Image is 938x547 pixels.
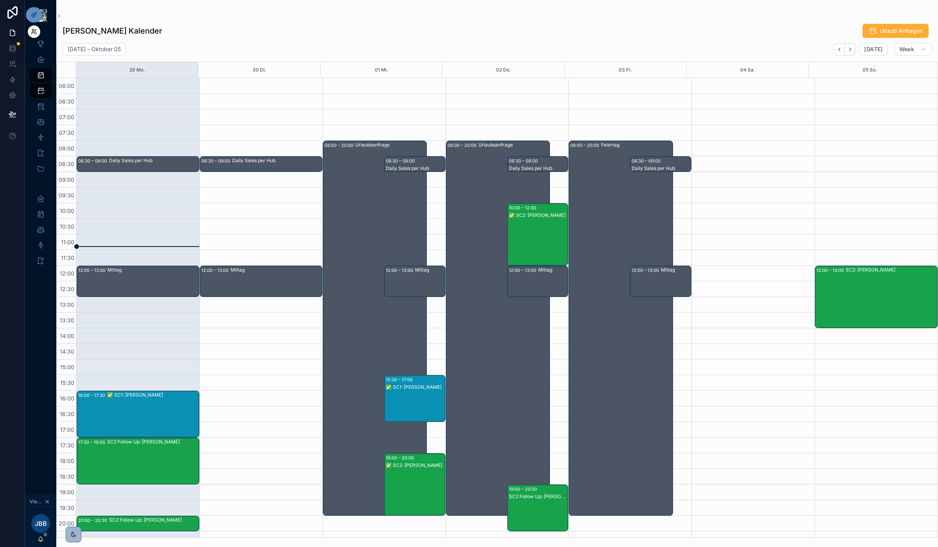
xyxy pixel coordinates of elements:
span: 09:00 [57,176,76,183]
span: 11:30 [59,254,76,261]
button: Urlaub Anfragen [863,24,929,38]
div: 20:00 – 20:30 [78,517,109,524]
div: Urlaubsanfrage [355,142,426,148]
div: Daily Sales per Hub [632,165,691,172]
div: 15:30 – 17:00✅ SC1: [PERSON_NAME] [385,375,445,422]
span: 16:00 [58,395,76,402]
span: 18:30 [58,473,76,480]
div: 12:00 – 13:00Mittag [200,266,322,297]
div: SC2 Follow Up: [PERSON_NAME] [109,517,199,523]
button: Back [834,43,845,55]
div: 12:00 – 14:00SC2: [PERSON_NAME] [815,266,937,328]
button: 29 Mo. [129,62,145,78]
button: 01 Mi. [375,62,388,78]
div: 17:30 – 19:00 [78,438,107,446]
div: ✅ SC1: [PERSON_NAME] [107,392,199,398]
button: 30 Di. [252,62,266,78]
div: 18:00 – 20:00✅ SC2: [PERSON_NAME] [385,454,445,515]
span: 06:30 [57,98,76,105]
span: 13:30 [58,317,76,324]
div: scrollable content [25,31,56,278]
div: ✅ SC2: [PERSON_NAME] [509,212,568,218]
div: 08:30 – 09:00 [78,157,109,165]
button: 04 Sa. [740,62,755,78]
div: 16:00 – 17:30 [78,391,107,399]
div: 08:00 – 20:00Feiertag [569,141,673,515]
div: 10:00 – 12:00✅ SC2: [PERSON_NAME] [508,204,568,265]
button: 05 So. [863,62,877,78]
span: 17:00 [58,426,76,433]
div: 12:00 – 14:00 [816,266,846,274]
div: Daily Sales per Hub [509,165,568,172]
div: 12:00 – 13:00Mittag [77,266,199,297]
div: 08:00 – 20:00 [570,141,601,149]
span: 10:30 [58,223,76,230]
div: ✅ SC1: [PERSON_NAME] [386,384,445,390]
div: 19:00 – 20:30 [509,485,539,493]
span: 12:30 [58,286,76,292]
div: 18:00 – 20:00 [386,454,416,462]
div: 08:30 – 09:00Daily Sales per Hub [200,157,322,172]
div: 12:00 – 13:00Mittag [508,266,568,297]
span: 07:00 [57,114,76,120]
div: 08:30 – 09:00 [632,157,662,165]
div: Urlaubsanfrage [478,142,550,148]
span: JBB [35,519,47,528]
div: 12:00 – 13:00 [632,266,661,274]
span: 15:30 [58,379,76,386]
div: 08:00 – 20:00 [448,141,478,149]
span: 09:30 [57,192,76,198]
div: 12:00 – 13:00Mittag [385,266,445,297]
span: 15:00 [58,364,76,370]
span: 12:00 [58,270,76,277]
span: 08:30 [57,161,76,167]
div: Feiertag [601,142,672,148]
div: Mittag [107,267,199,273]
div: ✅ SC2: [PERSON_NAME] [386,462,445,468]
div: 08:30 – 09:00Daily Sales per Hub [508,157,568,172]
div: SC2 Follow Up: [PERSON_NAME] [107,439,199,445]
span: 19:30 [58,504,76,511]
span: 16:30 [58,411,76,417]
div: Mittag [231,267,322,273]
div: 12:00 – 13:00 [201,266,231,274]
button: [DATE] [859,43,888,55]
button: 03 Fr. [619,62,632,78]
span: 07:30 [57,129,76,136]
span: 08:00 [57,145,76,152]
div: 08:00 – 20:00Urlaubsanfrage [446,141,550,515]
div: 12:00 – 13:00Mittag [630,266,691,297]
h1: [PERSON_NAME] Kalender [63,25,162,36]
span: 18:00 [58,458,76,464]
div: Mittag [538,267,568,273]
div: Mittag [661,267,691,273]
div: SC2: [PERSON_NAME] [846,267,937,273]
div: 20:00 – 20:30SC2 Follow Up: [PERSON_NAME] [77,516,199,531]
div: 12:00 – 13:00 [386,266,415,274]
button: 02 Do. [496,62,511,78]
div: 08:30 – 09:00Daily Sales per Hub [630,157,691,172]
span: 10:00 [58,207,76,214]
span: 17:30 [58,442,76,449]
span: 13:00 [58,301,76,308]
div: 19:00 – 20:30SC2 Follow Up: [PERSON_NAME] [508,485,568,531]
span: Viewing as [PERSON_NAME] [30,499,43,505]
div: 12:00 – 13:00 [78,266,107,274]
button: Next [845,43,856,55]
div: 10:00 – 12:00 [509,204,538,212]
div: 08:30 – 09:00 [509,157,540,165]
div: 16:00 – 17:30✅ SC1: [PERSON_NAME] [77,391,199,437]
div: Daily Sales per Hub [386,165,445,172]
div: 08:00 – 20:00Urlaubsanfrage [323,141,427,515]
h2: [DATE] – Oktober 05 [68,45,121,53]
div: 08:00 – 20:00 [324,141,355,149]
span: 11:00 [59,239,76,245]
div: 08:30 – 09:00 [386,157,417,165]
div: Daily Sales per Hub [109,157,199,164]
